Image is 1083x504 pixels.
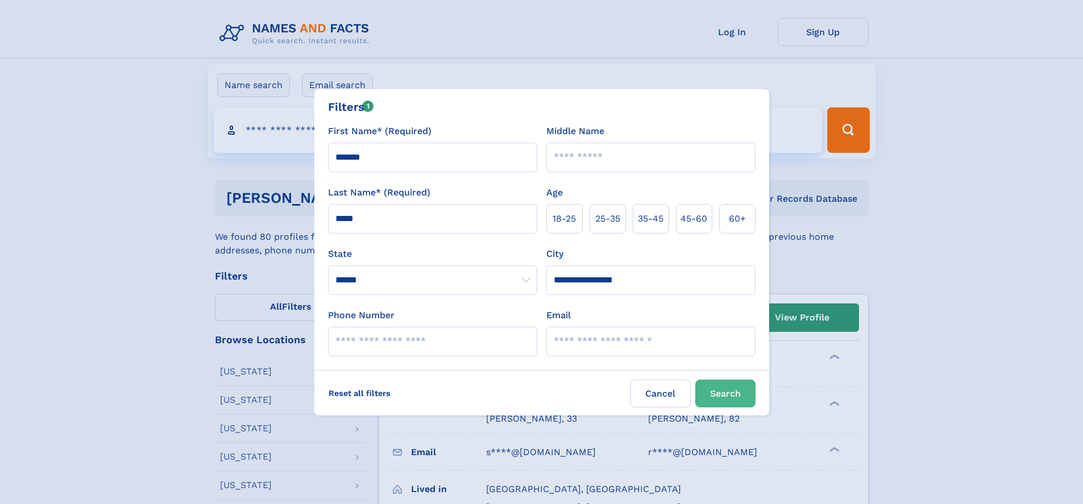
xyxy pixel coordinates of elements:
[321,380,398,407] label: Reset all filters
[546,124,604,138] label: Middle Name
[328,186,430,199] label: Last Name* (Required)
[328,247,537,261] label: State
[328,309,395,322] label: Phone Number
[328,124,431,138] label: First Name* (Required)
[553,212,576,226] span: 18‑25
[695,380,756,407] button: Search
[680,212,707,226] span: 45‑60
[328,98,374,115] div: Filters
[729,212,746,226] span: 60+
[546,247,563,261] label: City
[546,309,571,322] label: Email
[638,212,663,226] span: 35‑45
[595,212,620,226] span: 25‑35
[546,186,563,199] label: Age
[630,380,691,407] label: Cancel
